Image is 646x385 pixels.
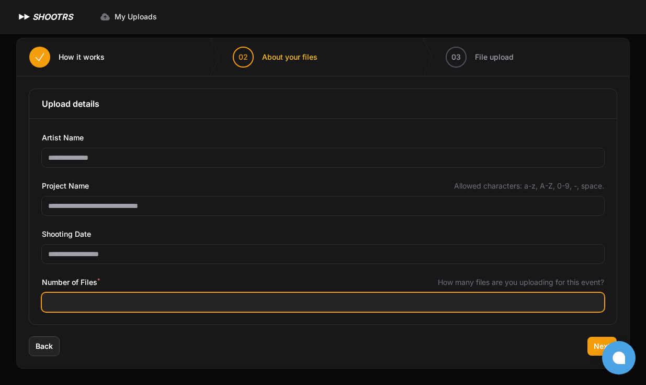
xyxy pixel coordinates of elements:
a: My Uploads [94,7,163,26]
span: My Uploads [115,12,157,22]
h1: SHOOTRS [32,10,73,23]
button: Back [29,337,59,356]
span: Project Name [42,180,89,192]
button: 02 About your files [220,38,330,76]
button: Open chat window [602,341,636,375]
img: SHOOTRS [17,10,32,23]
span: Shooting Date [42,228,91,240]
button: 03 File upload [433,38,526,76]
button: How it works [17,38,117,76]
span: About your files [262,52,318,62]
span: Back [36,341,53,351]
span: File upload [475,52,514,62]
a: SHOOTRS SHOOTRS [17,10,73,23]
span: 03 [451,52,461,62]
span: Allowed characters: a-z, A-Z, 0-9, -, space. [454,181,604,191]
span: Artist Name [42,131,84,144]
span: 02 [239,52,248,62]
span: How it works [59,52,105,62]
span: Number of Files [42,276,100,289]
h3: Upload details [42,97,604,110]
span: Next [594,341,610,351]
span: How many files are you uploading for this event? [438,277,604,288]
button: Next [587,337,617,356]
